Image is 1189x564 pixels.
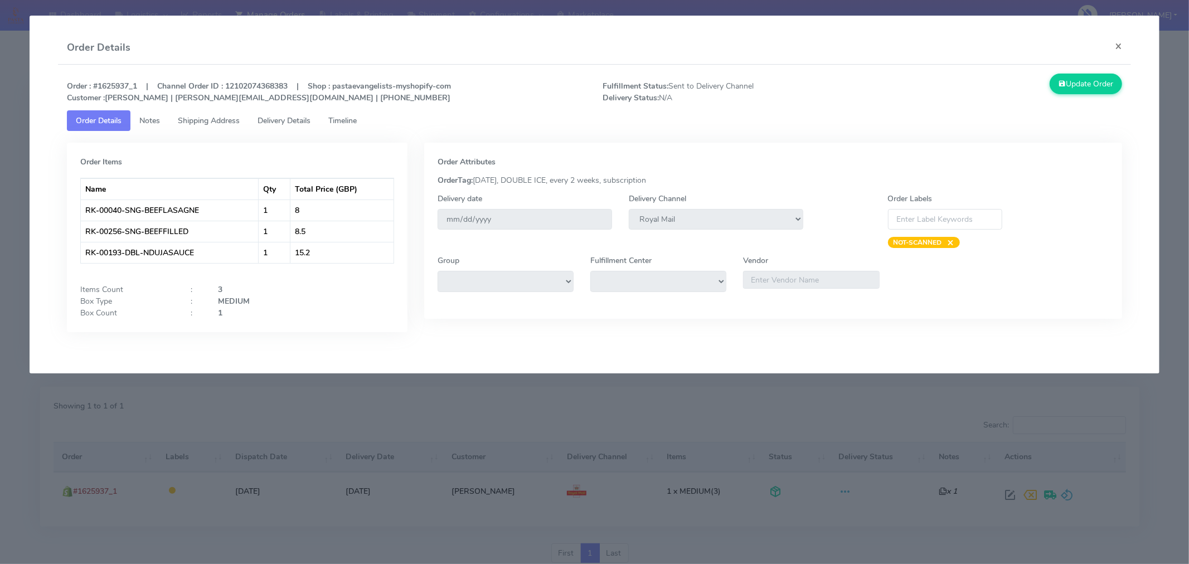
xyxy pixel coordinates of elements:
button: Close [1106,31,1131,61]
label: Order Labels [888,193,933,205]
div: : [182,284,210,295]
td: 8.5 [290,221,394,242]
strong: Delivery Status: [603,93,659,103]
h4: Order Details [67,40,130,55]
div: : [182,295,210,307]
strong: NOT-SCANNED [894,238,942,247]
strong: Order Attributes [438,157,496,167]
span: Sent to Delivery Channel N/A [594,80,862,104]
label: Fulfillment Center [590,255,652,266]
strong: Fulfillment Status: [603,81,668,91]
strong: OrderTag: [438,175,473,186]
td: 1 [259,200,291,221]
label: Delivery Channel [629,193,686,205]
strong: MEDIUM [218,296,250,307]
strong: 3 [218,284,222,295]
th: Total Price (GBP) [290,178,394,200]
div: Box Count [72,307,182,319]
input: Enter Label Keywords [888,209,1003,230]
label: Vendor [743,255,768,266]
span: × [942,237,954,248]
div: [DATE], DOUBLE ICE, every 2 weeks, subscription [429,174,1117,186]
td: RK-00193-DBL-NDUJASAUCE [81,242,259,263]
strong: 1 [218,308,222,318]
div: Box Type [72,295,182,307]
td: 1 [259,221,291,242]
button: Update Order [1050,74,1122,94]
span: Timeline [328,115,357,126]
strong: Order : #1625937_1 | Channel Order ID : 12102074368383 | Shop : pastaevangelists-myshopify-com [P... [67,81,451,103]
span: Notes [139,115,160,126]
td: 15.2 [290,242,394,263]
input: Enter Vendor Name [743,271,879,289]
div: Items Count [72,284,182,295]
span: Shipping Address [178,115,240,126]
strong: Order Items [80,157,122,167]
td: 1 [259,242,291,263]
div: : [182,307,210,319]
span: Delivery Details [258,115,310,126]
label: Delivery date [438,193,482,205]
td: RK-00256-SNG-BEEFFILLED [81,221,259,242]
label: Group [438,255,459,266]
th: Qty [259,178,291,200]
td: RK-00040-SNG-BEEFLASAGNE [81,200,259,221]
strong: Customer : [67,93,105,103]
td: 8 [290,200,394,221]
span: Order Details [76,115,122,126]
th: Name [81,178,259,200]
ul: Tabs [67,110,1122,131]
